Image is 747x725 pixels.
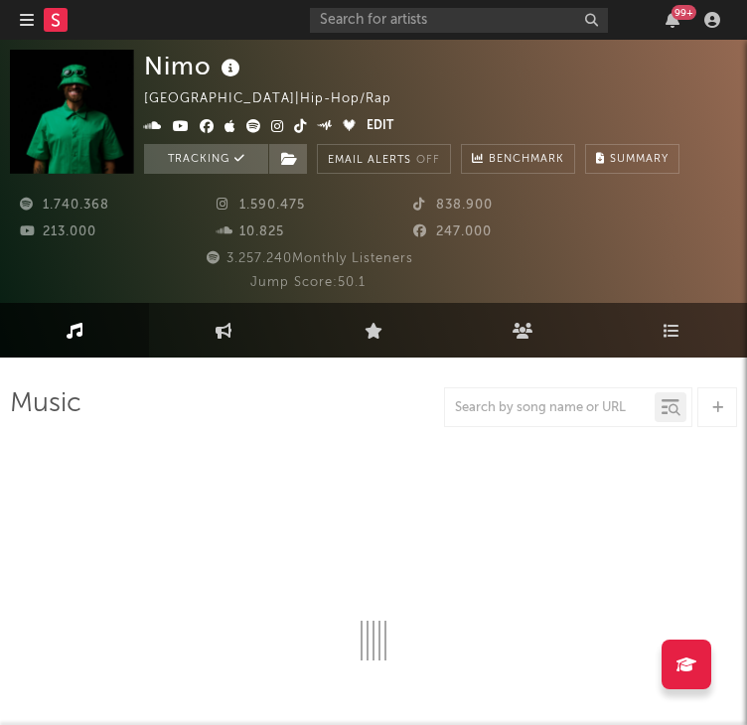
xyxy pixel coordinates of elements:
[666,12,679,28] button: 99+
[489,148,564,172] span: Benchmark
[413,225,492,238] span: 247.000
[20,225,96,238] span: 213.000
[367,115,393,139] button: Edit
[20,199,109,212] span: 1.740.368
[461,144,575,174] a: Benchmark
[310,8,608,33] input: Search for artists
[416,155,440,166] em: Off
[144,87,414,111] div: [GEOGRAPHIC_DATA] | Hip-Hop/Rap
[445,400,655,416] input: Search by song name or URL
[144,144,268,174] button: Tracking
[144,50,245,82] div: Nimo
[217,199,305,212] span: 1.590.475
[317,144,451,174] button: Email AlertsOff
[672,5,696,20] div: 99 +
[250,276,366,289] span: Jump Score: 50.1
[204,252,413,265] span: 3.257.240 Monthly Listeners
[610,154,669,165] span: Summary
[413,199,493,212] span: 838.900
[217,225,284,238] span: 10.825
[585,144,679,174] button: Summary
